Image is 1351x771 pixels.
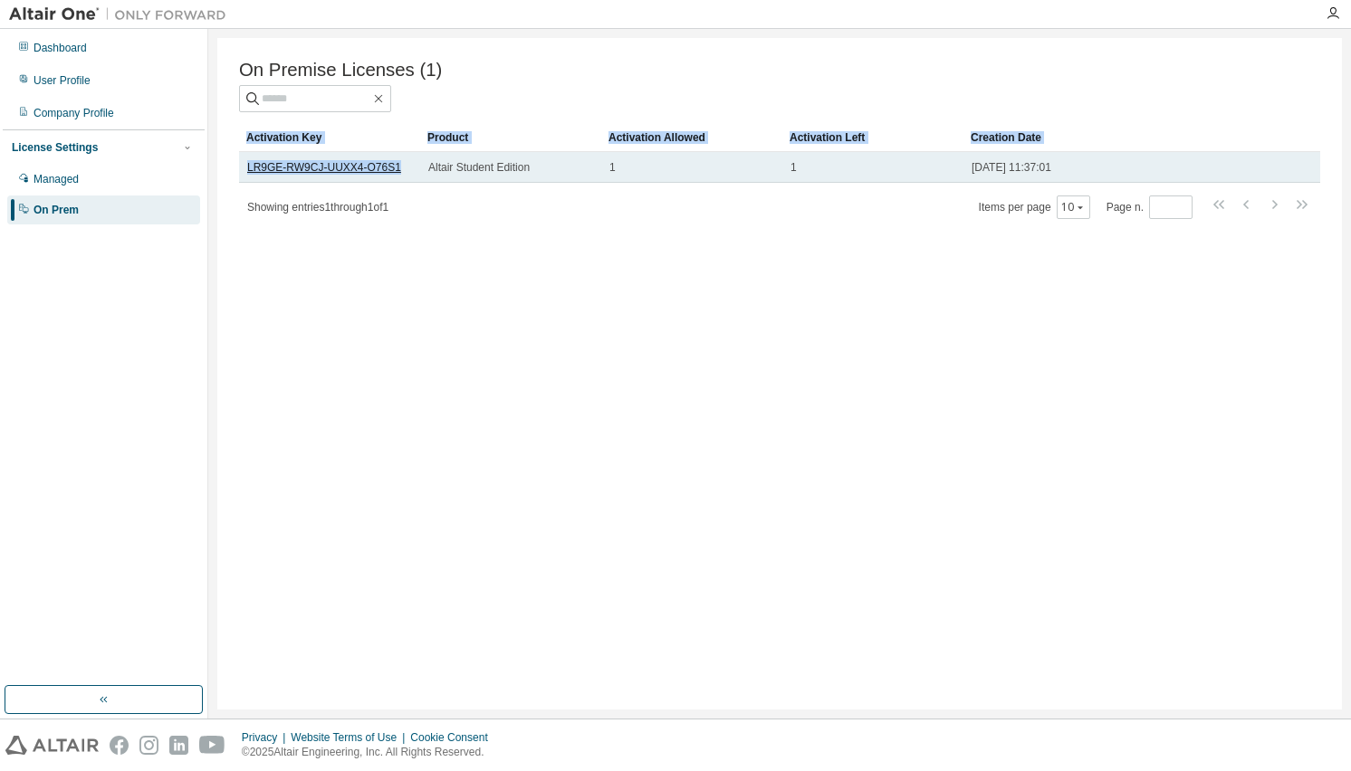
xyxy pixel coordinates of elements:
div: Activation Left [790,123,956,152]
p: © 2025 Altair Engineering, Inc. All Rights Reserved. [242,745,499,760]
div: Creation Date [971,123,1241,152]
img: youtube.svg [199,736,225,755]
div: Managed [34,172,79,186]
span: On Premise Licenses (1) [239,60,442,81]
div: User Profile [34,73,91,88]
span: Altair Student Edition [428,160,530,175]
div: Privacy [242,730,291,745]
span: Showing entries 1 through 1 of 1 [247,201,388,214]
div: Cookie Consent [410,730,498,745]
img: facebook.svg [110,736,129,755]
div: Activation Allowed [608,123,775,152]
span: Page n. [1107,195,1193,219]
div: On Prem [34,203,79,217]
img: instagram.svg [139,736,158,755]
div: Dashboard [34,41,87,55]
div: Activation Key [246,123,413,152]
span: 1 [609,160,616,175]
div: Company Profile [34,106,114,120]
div: License Settings [12,140,98,155]
span: 1 [790,160,797,175]
span: [DATE] 11:37:01 [972,160,1051,175]
div: Product [427,123,594,152]
span: Items per page [979,195,1090,219]
img: Altair One [9,5,235,24]
a: LR9GE-RW9CJ-UUXX4-O76S1 [247,161,401,174]
div: Website Terms of Use [291,730,410,745]
button: 10 [1061,200,1086,214]
img: altair_logo.svg [5,736,99,755]
img: linkedin.svg [169,736,188,755]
